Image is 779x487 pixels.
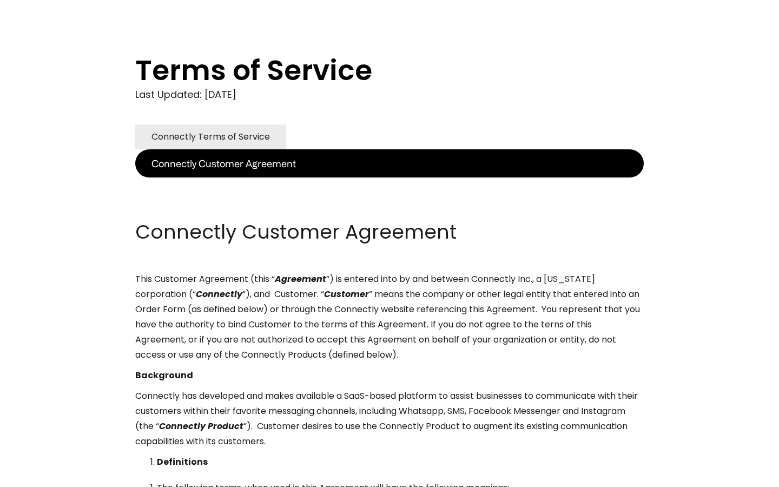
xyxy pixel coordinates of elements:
[275,273,326,285] em: Agreement
[22,468,65,483] ul: Language list
[135,198,644,213] p: ‍
[135,272,644,363] p: This Customer Agreement (this “ ”) is entered into by and between Connectly Inc., a [US_STATE] co...
[135,369,193,381] strong: Background
[151,156,296,171] div: Connectly Customer Agreement
[151,129,270,144] div: Connectly Terms of Service
[159,420,243,432] em: Connectly Product
[135,219,644,246] h2: Connectly Customer Agreement
[135,389,644,449] p: Connectly has developed and makes available a SaaS-based platform to assist businesses to communi...
[135,54,600,87] h1: Terms of Service
[157,456,208,468] strong: Definitions
[135,177,644,193] p: ‍
[196,288,242,300] em: Connectly
[135,87,644,103] div: Last Updated: [DATE]
[324,288,369,300] em: Customer
[11,467,65,483] aside: Language selected: English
